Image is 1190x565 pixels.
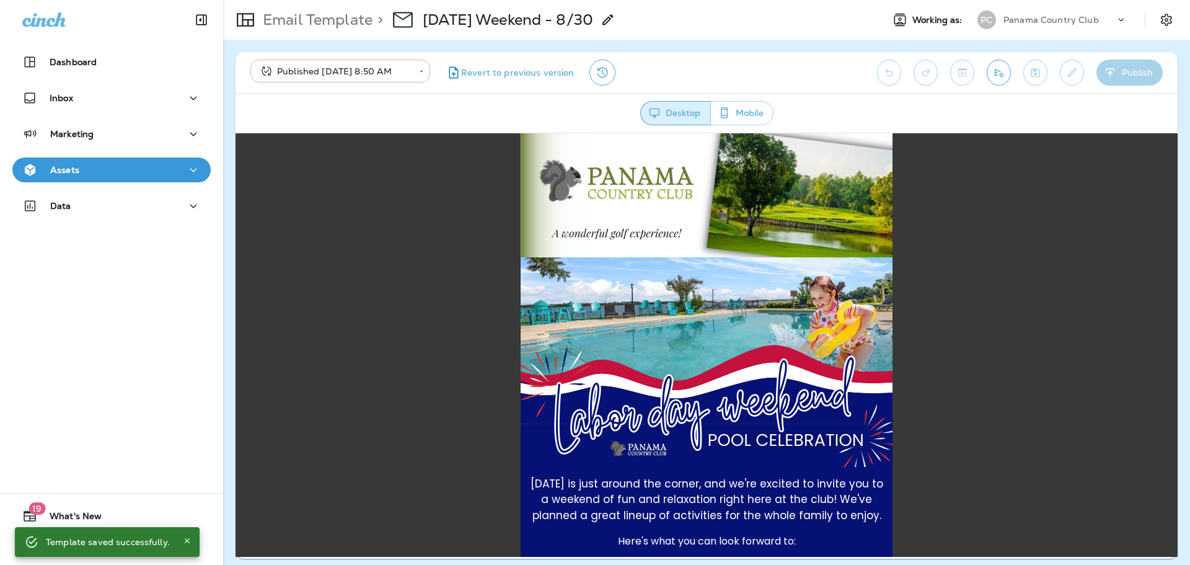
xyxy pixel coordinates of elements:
[372,11,383,29] p: >
[12,504,211,528] button: 19What's New
[259,65,410,78] div: Published [DATE] 8:50 AM
[258,11,372,29] p: Email Template
[1003,15,1099,25] p: Panama Country Club
[285,124,657,334] img: Labor Day Weekend
[50,93,73,103] p: Inbox
[12,194,211,218] button: Data
[589,60,615,86] button: View Changelog
[461,67,575,79] span: Revert to previous version
[912,15,965,25] span: Working as:
[12,50,211,74] button: Dashboard
[50,165,79,175] p: Assets
[12,533,211,558] button: Support
[1155,9,1178,31] button: Settings
[50,129,94,139] p: Marketing
[37,511,102,526] span: What's New
[12,122,211,146] button: Marketing
[29,502,45,515] span: 19
[46,531,170,553] div: Template saved successfully.
[180,533,195,548] button: Close
[423,11,593,29] div: 2025 Labor Day Weekend - 8/30
[987,60,1011,86] button: Send test email
[295,343,648,389] span: [DATE] is just around the corner, and we're excited to invite you to a weekend of fun and relaxat...
[50,201,71,211] p: Data
[977,11,996,29] div: PC
[382,401,560,415] span: Here's what you can look forward to:
[640,101,711,125] button: Desktop
[710,101,773,125] button: Mobile
[423,11,593,29] p: [DATE] Weekend - 8/30
[12,86,211,110] button: Inbox
[184,7,219,32] button: Collapse Sidebar
[50,57,97,67] p: Dashboard
[440,60,580,86] button: Revert to previous version
[12,158,211,182] button: Assets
